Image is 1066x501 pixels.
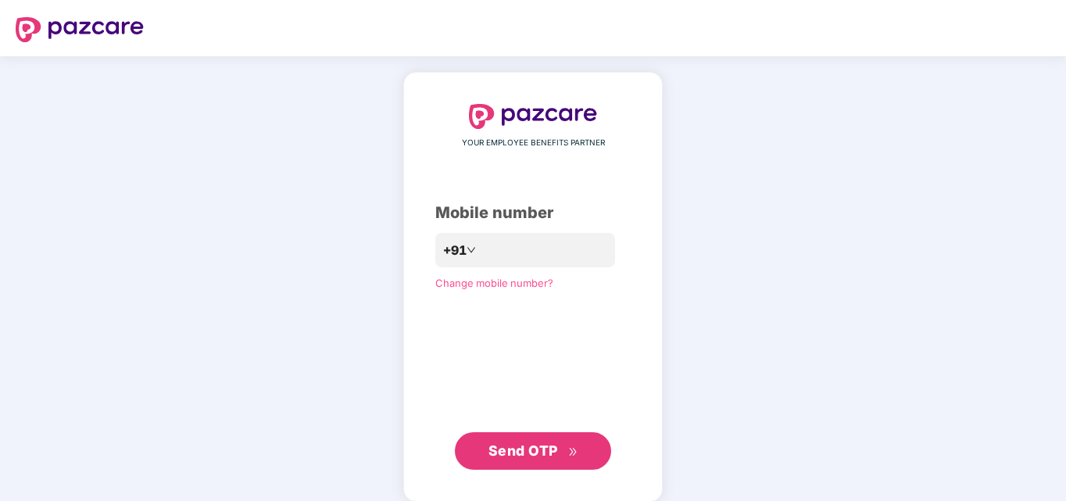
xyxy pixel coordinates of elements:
[469,104,597,129] img: logo
[568,447,578,457] span: double-right
[488,442,558,459] span: Send OTP
[443,241,467,260] span: +91
[455,432,611,470] button: Send OTPdouble-right
[467,245,476,255] span: down
[435,277,553,289] a: Change mobile number?
[462,137,605,149] span: YOUR EMPLOYEE BENEFITS PARTNER
[16,17,144,42] img: logo
[435,201,631,225] div: Mobile number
